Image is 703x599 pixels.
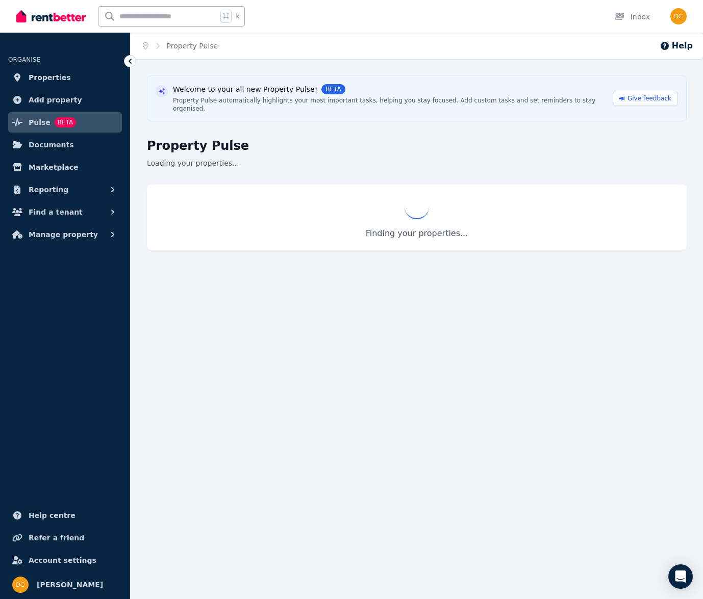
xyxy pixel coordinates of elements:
[16,9,86,24] img: RentBetter
[8,157,122,177] a: Marketplace
[8,528,122,548] a: Refer a friend
[8,67,122,88] a: Properties
[8,202,122,222] button: Find a tenant
[670,8,687,24] img: David Conroy
[131,33,230,59] nav: Breadcrumb
[8,90,122,110] a: Add property
[29,532,84,544] span: Refer a friend
[8,224,122,245] button: Manage property
[29,554,96,566] span: Account settings
[29,206,83,218] span: Find a tenant
[8,179,122,200] button: Reporting
[29,228,98,241] span: Manage property
[614,12,650,22] div: Inbox
[55,117,76,127] span: BETA
[668,564,693,589] div: Open Intercom Messenger
[8,56,40,63] span: ORGANISE
[8,550,122,570] a: Account settings
[29,161,78,173] span: Marketplace
[321,84,345,94] span: BETA
[8,505,122,526] a: Help centre
[173,96,596,113] div: Property Pulse automatically highlights your most important tasks, helping you stay focused. Add ...
[29,509,76,522] span: Help centre
[236,12,239,20] span: k
[29,139,74,151] span: Documents
[29,94,82,106] span: Add property
[147,158,687,168] p: Loading your properties...
[173,84,317,94] span: Welcome to your all new Property Pulse!
[29,184,68,196] span: Reporting
[12,577,29,593] img: David Conroy
[8,135,122,155] a: Documents
[660,40,693,52] button: Help
[613,91,678,106] a: Give feedback
[29,116,51,128] span: Pulse
[157,227,676,240] p: Finding your properties...
[627,94,671,102] span: Give feedback
[29,71,71,84] span: Properties
[167,42,218,50] a: Property Pulse
[8,112,122,133] a: PulseBETA
[147,138,687,154] h1: Property Pulse
[37,579,103,591] span: [PERSON_NAME]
